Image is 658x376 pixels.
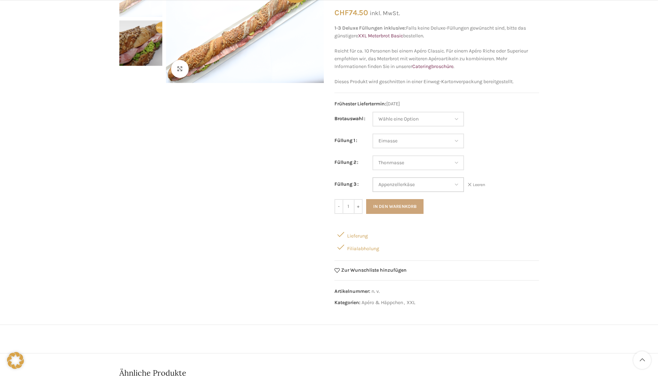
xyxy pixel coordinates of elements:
label: Füllung 1 [334,137,357,144]
span: CHF [334,8,349,17]
span: n. v. [371,288,380,294]
div: Lieferung [334,228,539,241]
span: Frühester Liefertermin: [334,101,386,107]
label: Füllung 2 [334,159,358,166]
a: Zur Wunschliste hinzufügen [334,268,407,273]
label: Brotauswahl [334,115,365,123]
span: Kategorien: [334,300,361,306]
input: Produktmenge [343,199,354,214]
a: Apéro & Häppchen [362,300,403,306]
span: , [404,299,405,307]
span: Zur Wunschliste hinzufügen [341,268,407,273]
span: Artikelnummer: [334,288,370,294]
input: - [334,199,343,214]
img: XXL Meterbrot Deluxe – Bild 2 [119,20,162,66]
a: Scroll to top button [633,351,651,369]
strong: 1-3 Deluxe Füllungen inklusive: [334,25,406,31]
p: Reicht für ca. 10 Personen bei einem Apéro Classic. Für einem Apéro Riche oder Superieur empfehle... [334,47,539,71]
a: Cateringbroschüre [412,63,453,69]
input: + [354,199,363,214]
div: Filialabholung [334,241,539,253]
label: Füllung 3 [334,180,359,188]
div: 2 / 2 [119,20,162,70]
p: Falls keine Deluxe-Füllungen gewünscht sind, bitte das günstigere bestellen. [334,24,539,40]
span: [DATE] [334,100,539,108]
button: In den Warenkorb [366,199,424,214]
p: Dieses Produkt wird geschnitten in einer Einweg-Kartonverpackung bereitgestellt. [334,78,539,86]
bdi: 74.50 [334,8,368,17]
a: XXL Meterbrot Basic [358,33,403,39]
a: XXL [407,300,415,306]
small: inkl. MwSt. [370,10,400,17]
a: Optionen löschen [468,182,485,188]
